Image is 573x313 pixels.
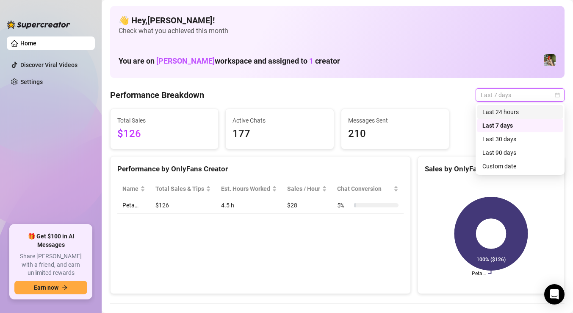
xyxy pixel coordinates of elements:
span: 🎁 Get $100 in AI Messages [14,232,87,249]
div: Custom date [477,159,563,173]
div: Performance by OnlyFans Creator [117,163,404,175]
div: Last 30 days [482,134,558,144]
div: Last 7 days [482,121,558,130]
div: Last 90 days [482,148,558,157]
span: Check what you achieved this month [119,26,556,36]
th: Total Sales & Tips [150,181,216,197]
a: Home [20,40,36,47]
span: Name [122,184,138,193]
th: Name [117,181,150,197]
span: Share [PERSON_NAME] with a friend, and earn unlimited rewards [14,252,87,277]
div: Last 30 days [477,132,563,146]
span: $126 [117,126,211,142]
th: Chat Conversion [332,181,404,197]
span: arrow-right [62,285,68,291]
td: $28 [282,197,332,214]
text: Peta… [472,271,486,277]
td: $126 [150,197,216,214]
span: Earn now [34,284,58,291]
div: Est. Hours Worked [221,184,270,193]
span: Sales / Hour [287,184,320,193]
td: Peta… [117,197,150,214]
span: 177 [233,126,327,142]
div: Custom date [482,162,558,171]
div: Open Intercom Messenger [544,284,565,305]
div: Last 24 hours [482,107,558,117]
a: Settings [20,78,43,85]
span: Total Sales & Tips [155,184,204,193]
a: Discover Viral Videos [20,61,78,68]
span: Active Chats [233,116,327,125]
h1: You are on workspace and assigned to creator [119,56,340,66]
div: Last 24 hours [477,105,563,119]
img: logo-BBDzfeDw.svg [7,20,70,29]
span: 1 [309,56,313,65]
span: Chat Conversion [337,184,392,193]
span: Last 7 days [481,89,559,101]
h4: 👋 Hey, [PERSON_NAME] ! [119,14,556,26]
td: 4.5 h [216,197,282,214]
div: Sales by OnlyFans Creator [425,163,557,175]
div: Last 7 days [477,119,563,132]
button: Earn nowarrow-right [14,281,87,294]
th: Sales / Hour [282,181,332,197]
span: Total Sales [117,116,211,125]
span: Messages Sent [348,116,442,125]
span: calendar [555,92,560,98]
h4: Performance Breakdown [110,89,204,101]
span: 210 [348,126,442,142]
span: [PERSON_NAME] [156,56,215,65]
div: Last 90 days [477,146,563,159]
img: Peta [544,54,556,66]
span: 5 % [337,201,351,210]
